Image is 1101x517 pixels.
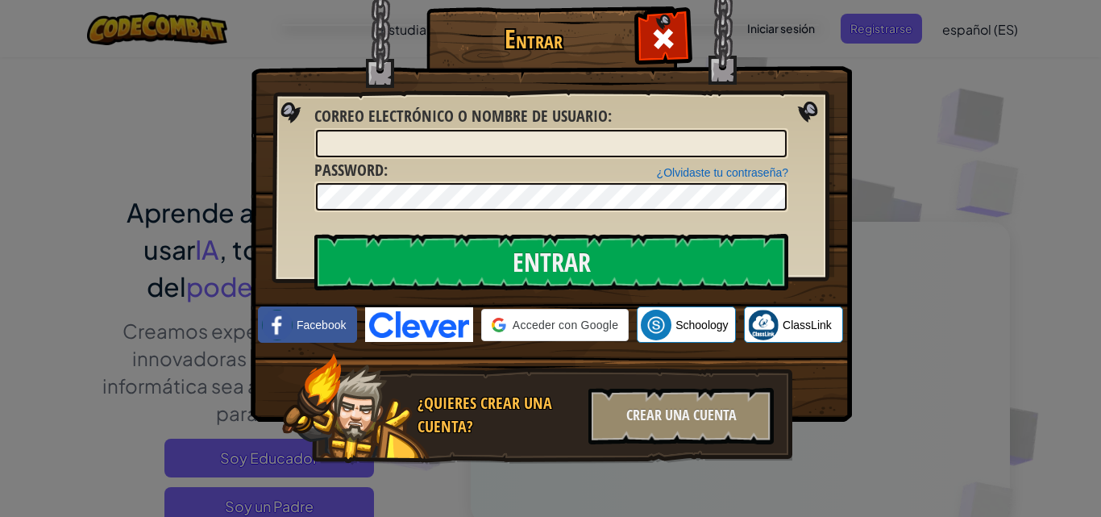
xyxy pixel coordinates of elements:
[365,307,473,342] img: clever-logo-blue.png
[418,392,579,438] div: ¿Quieres crear una cuenta?
[641,310,671,340] img: schoology.png
[297,317,346,333] span: Facebook
[314,105,608,127] span: Correo electrónico o nombre de usuario
[314,159,384,181] span: Password
[314,159,388,182] label: :
[314,234,788,290] input: Entrar
[314,105,612,128] label: :
[748,310,779,340] img: classlink-logo-small.png
[675,317,728,333] span: Schoology
[481,309,629,341] div: Acceder con Google
[262,310,293,340] img: facebook_small.png
[588,388,774,444] div: Crear una cuenta
[430,25,636,53] h1: Entrar
[657,166,788,179] a: ¿Olvidaste tu contraseña?
[513,317,618,333] span: Acceder con Google
[783,317,832,333] span: ClassLink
